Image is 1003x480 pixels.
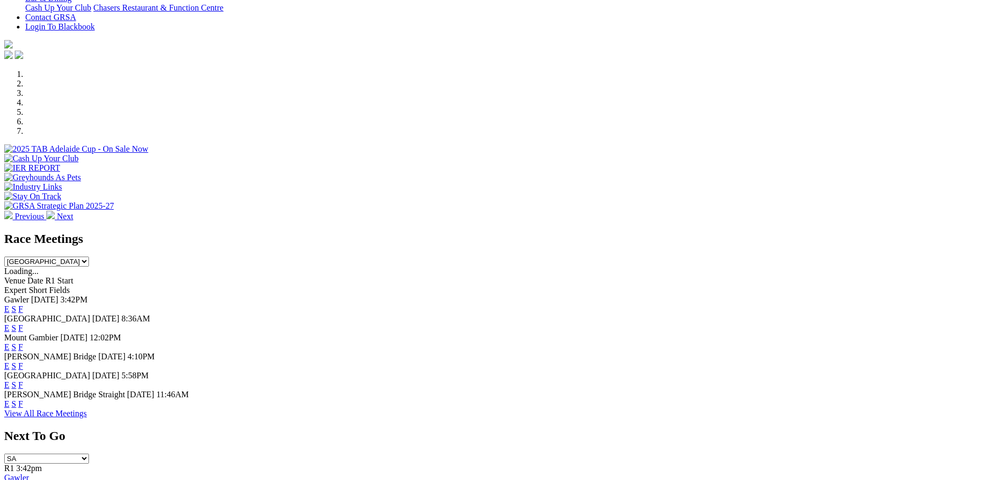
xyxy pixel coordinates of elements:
[45,276,73,285] span: R1 Start
[25,3,91,12] a: Cash Up Your Club
[18,399,23,408] a: F
[57,212,73,221] span: Next
[4,333,58,342] span: Mount Gambier
[4,232,999,246] h2: Race Meetings
[4,324,9,332] a: E
[4,182,62,192] img: Industry Links
[46,212,73,221] a: Next
[61,333,88,342] span: [DATE]
[4,286,27,295] span: Expert
[4,361,9,370] a: E
[4,192,61,201] img: Stay On Track
[25,13,76,22] a: Contact GRSA
[12,399,16,408] a: S
[12,361,16,370] a: S
[127,352,155,361] span: 4:10PM
[4,409,87,418] a: View All Race Meetings
[4,305,9,314] a: E
[4,429,999,443] h2: Next To Go
[98,352,126,361] span: [DATE]
[18,324,23,332] a: F
[156,390,189,399] span: 11:46AM
[4,380,9,389] a: E
[4,163,60,173] img: IER REPORT
[4,390,125,399] span: [PERSON_NAME] Bridge Straight
[12,324,16,332] a: S
[29,286,47,295] span: Short
[4,352,96,361] span: [PERSON_NAME] Bridge
[4,267,38,276] span: Loading...
[4,212,46,221] a: Previous
[92,371,120,380] span: [DATE]
[4,211,13,219] img: chevron-left-pager-white.svg
[4,371,90,380] span: [GEOGRAPHIC_DATA]
[4,314,90,323] span: [GEOGRAPHIC_DATA]
[4,464,14,473] span: R1
[25,3,999,13] div: Bar & Dining
[4,144,148,154] img: 2025 TAB Adelaide Cup - On Sale Now
[18,305,23,314] a: F
[90,333,121,342] span: 12:02PM
[92,314,120,323] span: [DATE]
[27,276,43,285] span: Date
[49,286,69,295] span: Fields
[4,154,78,163] img: Cash Up Your Club
[46,211,55,219] img: chevron-right-pager-white.svg
[16,464,42,473] span: 3:42pm
[93,3,223,12] a: Chasers Restaurant & Function Centre
[4,399,9,408] a: E
[4,173,81,182] img: Greyhounds As Pets
[18,361,23,370] a: F
[127,390,154,399] span: [DATE]
[122,314,150,323] span: 8:36AM
[15,212,44,221] span: Previous
[4,276,25,285] span: Venue
[4,295,29,304] span: Gawler
[15,51,23,59] img: twitter.svg
[18,380,23,389] a: F
[122,371,149,380] span: 5:58PM
[12,342,16,351] a: S
[12,380,16,389] a: S
[18,342,23,351] a: F
[25,22,95,31] a: Login To Blackbook
[31,295,58,304] span: [DATE]
[61,295,88,304] span: 3:42PM
[4,51,13,59] img: facebook.svg
[4,201,114,211] img: GRSA Strategic Plan 2025-27
[4,40,13,48] img: logo-grsa-white.png
[4,342,9,351] a: E
[12,305,16,314] a: S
